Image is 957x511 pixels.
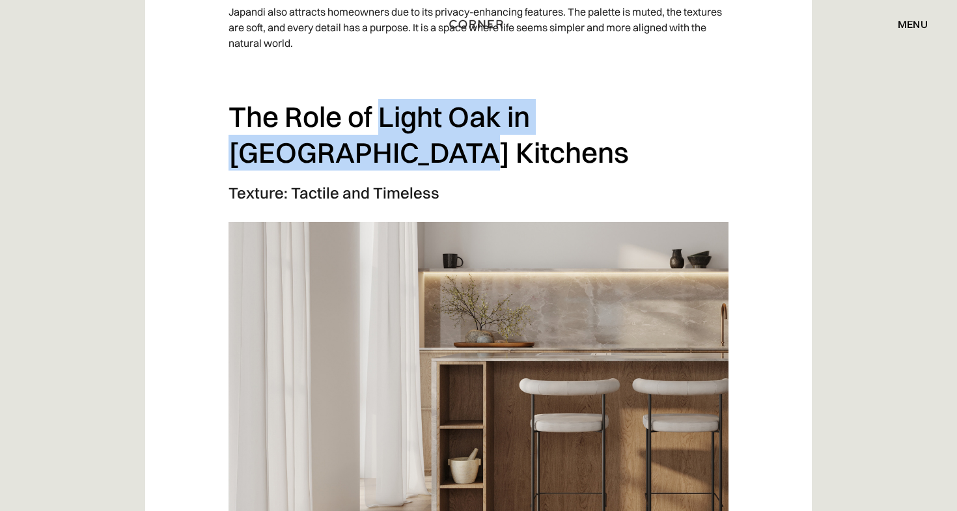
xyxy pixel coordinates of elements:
p: ‍ [229,57,728,86]
div: menu [898,19,928,29]
h3: Texture: Tactile and Timeless [229,183,728,202]
a: home [440,16,517,33]
div: menu [885,13,928,35]
h2: The Role of Light Oak in [GEOGRAPHIC_DATA] Kitchens [229,99,728,170]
